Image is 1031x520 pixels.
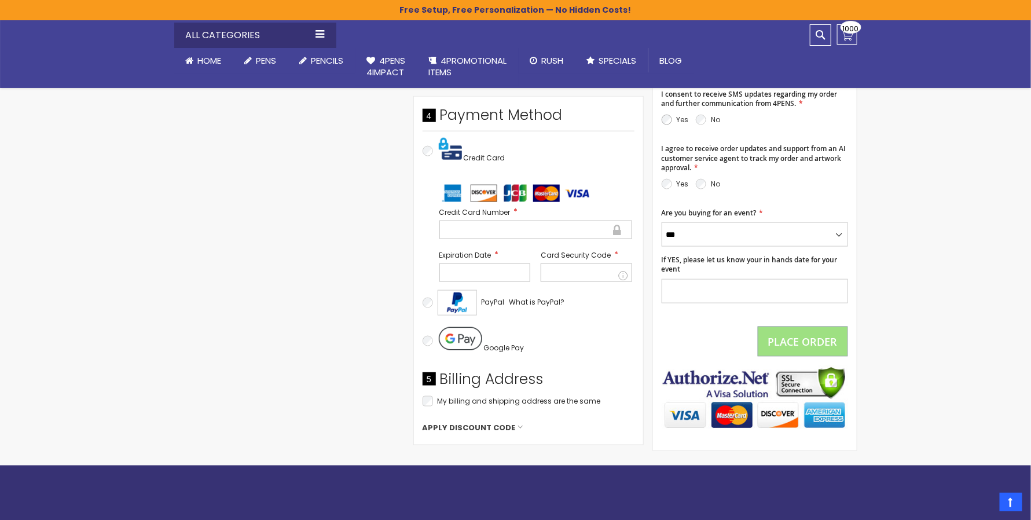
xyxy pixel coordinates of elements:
[677,115,689,124] label: Yes
[648,48,694,74] a: Blog
[837,24,857,45] a: 1000
[662,89,838,108] span: I consent to receive SMS updates regarding my order and further communication from 4PENS.
[311,54,344,67] span: Pencils
[575,48,648,74] a: Specials
[662,144,846,172] span: I agree to receive order updates and support from an AI customer service agent to track my order ...
[438,396,601,406] span: My billing and shipping address are the same
[439,327,482,350] img: Pay with Google Pay
[198,54,222,67] span: Home
[438,290,477,316] img: Acceptance Mark
[367,54,406,78] span: 4Pens 4impact
[464,153,505,163] span: Credit Card
[471,185,497,202] img: discover
[439,250,531,261] label: Expiration Date
[509,295,565,309] a: What is PayPal?
[423,105,634,131] div: Payment Method
[439,185,466,202] img: amex
[612,223,623,237] div: Secure transaction
[423,423,516,433] span: Apply Discount Code
[429,54,507,78] span: 4PROMOTIONAL ITEMS
[423,369,634,395] div: Billing Address
[519,48,575,74] a: Rush
[660,54,683,67] span: Blog
[174,48,233,74] a: Home
[355,48,417,86] a: 4Pens4impact
[564,185,591,202] img: visa
[711,115,720,124] label: No
[662,208,757,218] span: Are you buying for an event?
[484,343,524,353] span: Google Pay
[439,207,632,218] label: Credit Card Number
[711,179,720,189] label: No
[541,250,632,261] label: Card Security Code
[662,255,838,274] span: If YES, please let us know your in hands date for your event
[439,137,462,160] img: Pay with credit card
[288,48,355,74] a: Pencils
[509,297,565,307] span: What is PayPal?
[599,54,637,67] span: Specials
[843,23,859,34] span: 1000
[542,54,564,67] span: Rush
[233,48,288,74] a: Pens
[677,179,689,189] label: Yes
[256,54,277,67] span: Pens
[417,48,519,86] a: 4PROMOTIONALITEMS
[1000,493,1022,511] a: Top
[482,297,505,307] span: PayPal
[174,23,336,48] div: All Categories
[502,185,529,202] img: jcb
[533,185,560,202] img: mastercard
